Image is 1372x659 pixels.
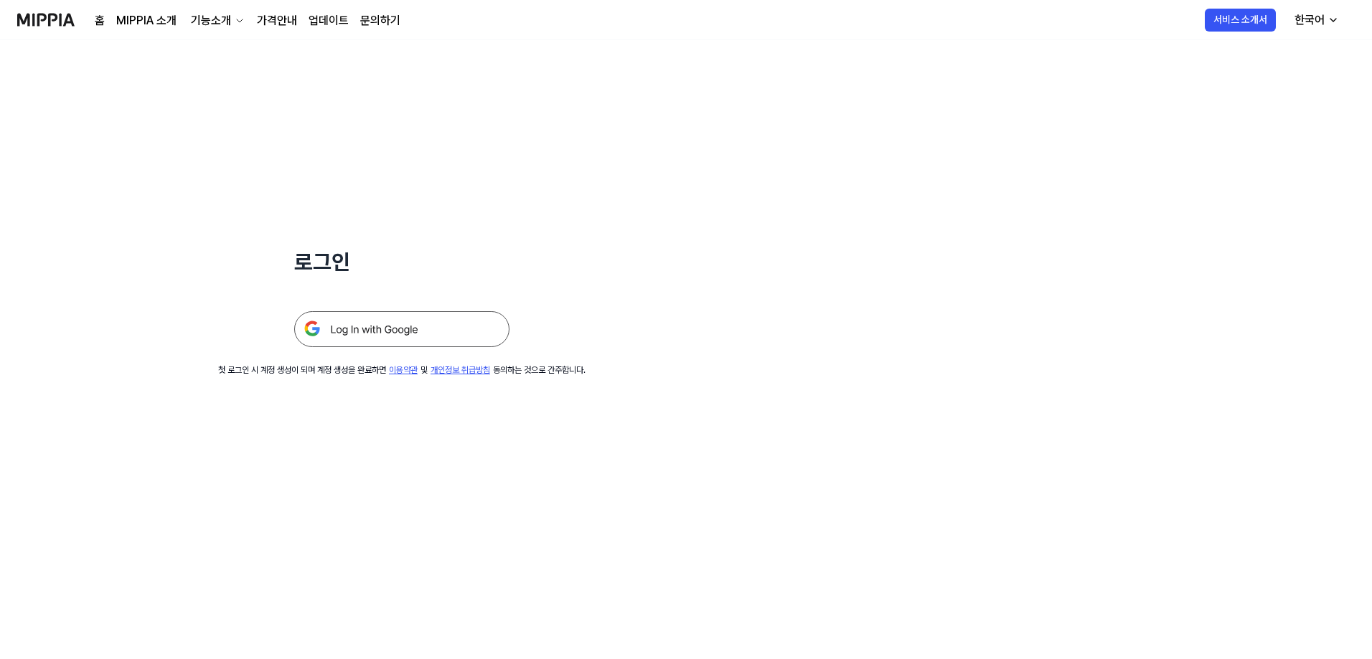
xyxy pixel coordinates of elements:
div: 한국어 [1292,11,1328,29]
a: 홈 [95,12,105,29]
div: 첫 로그인 시 계정 생성이 되며 계정 생성을 완료하면 및 동의하는 것으로 간주합니다. [218,364,586,376]
button: 기능소개 [188,12,245,29]
div: 기능소개 [188,12,234,29]
a: 업데이트 [309,12,349,29]
a: 개인정보 취급방침 [431,365,490,375]
a: 가격안내 [257,12,297,29]
h1: 로그인 [294,247,509,277]
button: 한국어 [1283,6,1348,34]
a: 이용약관 [389,365,418,375]
a: 문의하기 [360,12,400,29]
img: 구글 로그인 버튼 [294,311,509,347]
button: 서비스 소개서 [1205,9,1276,32]
a: MIPPIA 소개 [116,12,177,29]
